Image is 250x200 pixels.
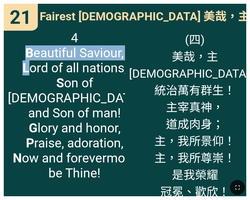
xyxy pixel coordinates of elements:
b: L [22,60,29,75]
b: N [13,151,22,166]
b: G [29,121,37,136]
b: S [56,75,64,90]
b: B [25,45,33,60]
span: 4 eautiful Saviour, ord of all nations, on of [DEMOGRAPHIC_DATA] and Son of man! lory and honor, ... [8,30,142,181]
span: 21 [10,6,32,28]
b: P [26,136,34,151]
